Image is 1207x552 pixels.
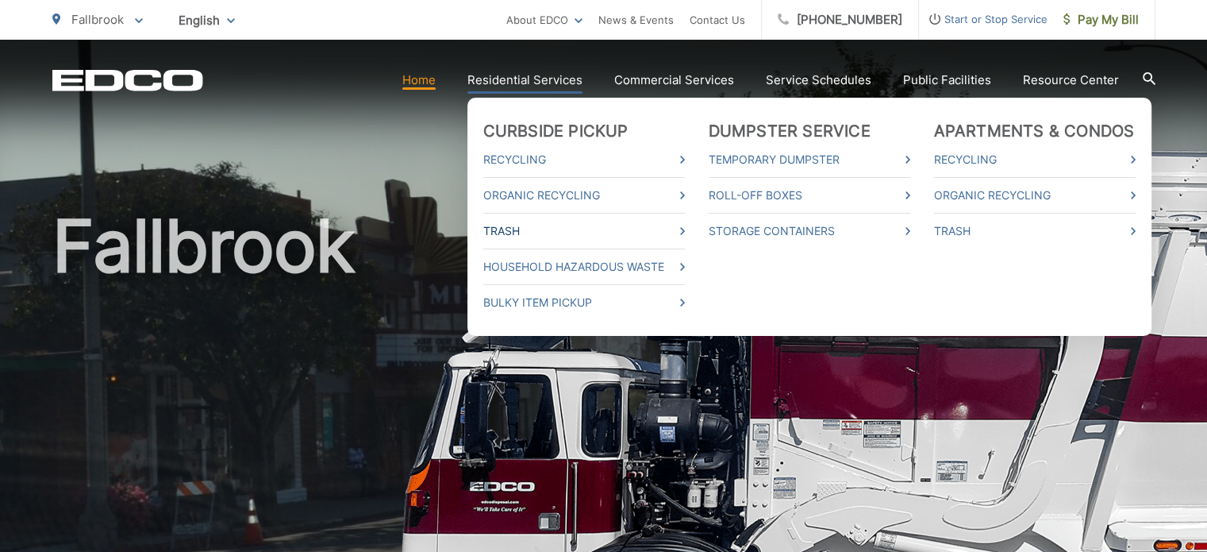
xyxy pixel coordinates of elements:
[690,10,745,29] a: Contact Us
[934,186,1136,205] a: Organic Recycling
[483,222,685,241] a: Trash
[934,150,1136,169] a: Recycling
[483,293,685,312] a: Bulky Item Pickup
[1063,10,1139,29] span: Pay My Bill
[614,71,734,90] a: Commercial Services
[506,10,582,29] a: About EDCO
[598,10,674,29] a: News & Events
[483,122,628,141] a: Curbside Pickup
[709,186,910,205] a: Roll-Off Boxes
[709,222,910,241] a: Storage Containers
[1023,71,1119,90] a: Resource Center
[483,150,685,169] a: Recycling
[402,71,436,90] a: Home
[934,222,1136,241] a: Trash
[167,6,247,34] span: English
[467,71,582,90] a: Residential Services
[709,150,910,169] a: Temporary Dumpster
[766,71,871,90] a: Service Schedules
[483,186,685,205] a: Organic Recycling
[71,12,124,27] span: Fallbrook
[934,122,1135,141] a: Apartments & Condos
[903,71,991,90] a: Public Facilities
[483,257,685,276] a: Household Hazardous Waste
[709,122,871,141] a: Dumpster Service
[52,69,203,91] a: EDCD logo. Return to the homepage.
